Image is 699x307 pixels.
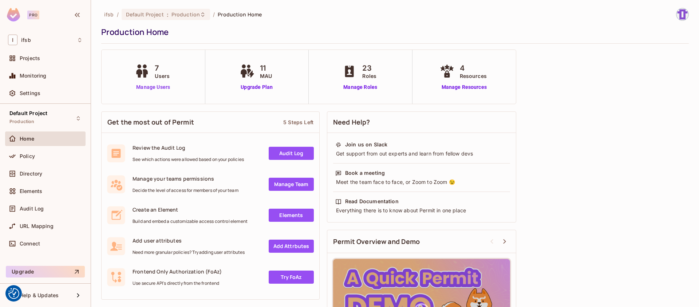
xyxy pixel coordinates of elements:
[20,292,59,298] span: Help & Updates
[218,11,262,18] span: Production Home
[133,280,222,286] span: Use secure API's directly from the frontend
[21,37,31,43] span: Workspace: ifsb
[27,11,39,19] div: Pro
[101,27,685,38] div: Production Home
[269,209,314,222] a: Elements
[20,90,40,96] span: Settings
[335,178,508,186] div: Meet the team face to face, or Zoom to Zoom 😉
[213,11,215,18] li: /
[133,144,244,151] span: Review the Audit Log
[133,268,222,275] span: Frontend Only Authorization (FoAz)
[20,188,42,194] span: Elements
[20,73,47,79] span: Monitoring
[133,237,245,244] span: Add user attributes
[155,72,170,80] span: Users
[133,249,245,255] span: Need more granular policies? Try adding user attributes
[269,240,314,253] a: Add Attrbutes
[335,207,508,214] div: Everything there is to know about Permit in one place
[345,169,385,177] div: Book a meeting
[362,72,376,80] span: Roles
[133,188,238,193] span: Decide the level of access for members of your team
[20,136,35,142] span: Home
[117,11,119,18] li: /
[438,83,490,91] a: Manage Resources
[6,266,85,278] button: Upgrade
[460,63,487,74] span: 4
[20,206,44,212] span: Audit Log
[104,11,114,18] span: the active workspace
[345,198,399,205] div: Read Documentation
[166,12,169,17] span: :
[20,153,35,159] span: Policy
[345,141,387,148] div: Join us on Slack
[269,147,314,160] a: Audit Log
[269,271,314,284] a: Try FoAz
[155,63,170,74] span: 7
[362,63,376,74] span: 23
[107,118,194,127] span: Get the most out of Permit
[20,55,40,61] span: Projects
[133,157,244,162] span: See which actions were allowed based on your policies
[9,119,35,125] span: Production
[238,83,276,91] a: Upgrade Plan
[20,171,42,177] span: Directory
[20,223,54,229] span: URL Mapping
[8,288,19,299] img: Revisit consent button
[333,118,370,127] span: Need Help?
[8,288,19,299] button: Consent Preferences
[133,175,238,182] span: Manage your teams permissions
[133,219,248,224] span: Build and embed a customizable access control element
[9,110,47,116] span: Default Project
[20,241,40,247] span: Connect
[335,150,508,157] div: Get support from out experts and learn from fellow devs
[126,11,164,18] span: Default Project
[333,237,420,246] span: Permit Overview and Demo
[460,72,487,80] span: Resources
[260,72,272,80] span: MAU
[260,63,272,74] span: 11
[171,11,200,18] span: Production
[8,35,17,45] span: I
[283,119,313,126] div: 5 Steps Left
[676,8,688,20] img: s.ersan@ifsb.eu
[340,83,380,91] a: Manage Roles
[269,178,314,191] a: Manage Team
[133,206,248,213] span: Create an Element
[133,83,173,91] a: Manage Users
[7,8,20,21] img: SReyMgAAAABJRU5ErkJggg==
